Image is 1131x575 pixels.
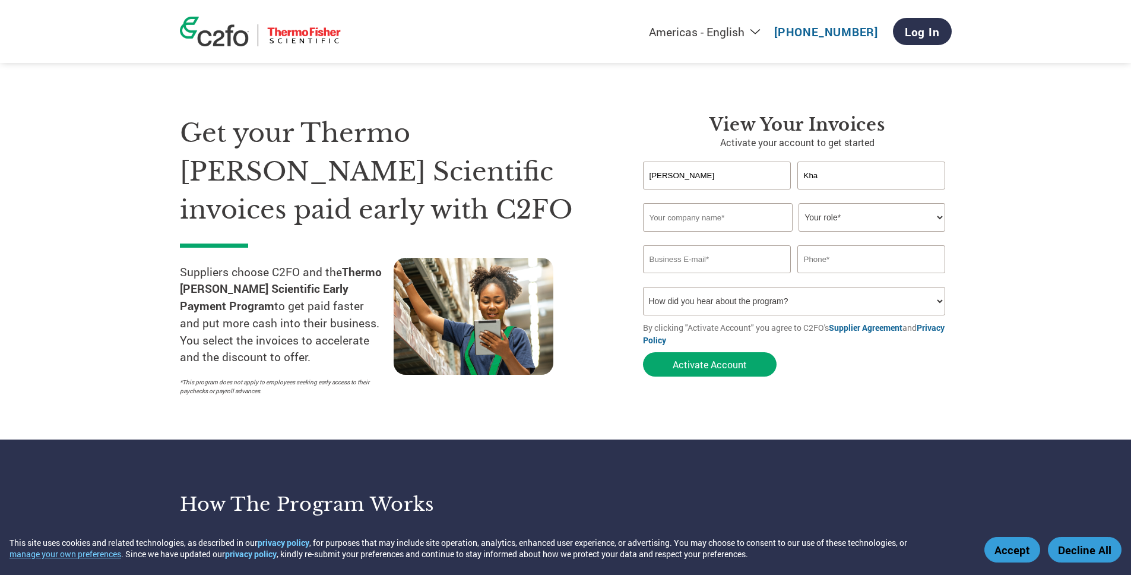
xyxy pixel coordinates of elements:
button: Accept [984,537,1040,563]
a: Privacy Policy [643,322,945,346]
input: Last Name* [797,162,946,189]
input: Your company name* [643,203,793,232]
img: c2fo logo [180,17,249,46]
div: Invalid company name or company name is too long [643,233,946,241]
input: Phone* [797,245,946,273]
div: Invalid last name or last name is too long [797,191,946,198]
div: Inavlid Phone Number [797,274,946,282]
div: Invalid first name or first name is too long [643,191,791,198]
a: Supplier Agreement [829,322,902,333]
a: privacy policy [258,537,309,548]
p: By clicking "Activate Account" you agree to C2FO's and [643,321,952,346]
select: Title/Role [799,203,945,232]
p: Suppliers choose C2FO and the to get paid faster and put more cash into their business. You selec... [180,264,394,367]
a: [PHONE_NUMBER] [774,24,878,39]
a: Log In [893,18,952,45]
p: *This program does not apply to employees seeking early access to their paychecks or payroll adva... [180,378,382,396]
input: First Name* [643,162,791,189]
button: Activate Account [643,352,777,377]
img: Thermo Fisher Scientific [267,24,341,46]
h1: Get your Thermo [PERSON_NAME] Scientific invoices paid early with C2FO [180,114,607,229]
strong: Thermo [PERSON_NAME] Scientific Early Payment Program [180,264,382,314]
input: Invalid Email format [643,245,791,273]
button: manage your own preferences [9,548,121,560]
div: Inavlid Email Address [643,274,791,282]
div: This site uses cookies and related technologies, as described in our , for purposes that may incl... [9,537,967,560]
img: supply chain worker [394,258,553,375]
h3: View Your Invoices [643,114,952,135]
a: privacy policy [225,548,277,560]
button: Decline All [1048,537,1122,563]
p: Activate your account to get started [643,135,952,150]
h3: How the program works [180,492,551,516]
